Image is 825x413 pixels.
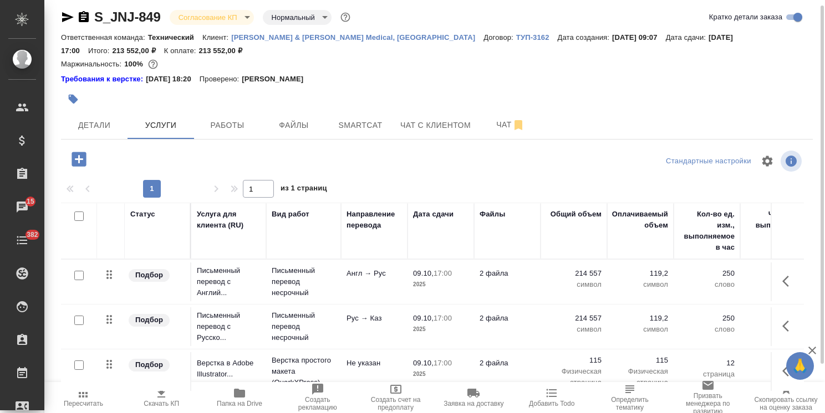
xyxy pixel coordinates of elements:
span: Скопировать ссылку на оценку заказа [753,396,818,411]
span: Создать рекламацию [285,396,350,411]
button: Скопировать ссылку на оценку заказа [747,382,825,413]
td: 9.58 [740,352,807,391]
button: Показать кнопки [776,358,802,384]
a: S_JNJ-849 [94,9,161,24]
div: Услуга для клиента (RU) [197,209,261,231]
p: [PERSON_NAME] & [PERSON_NAME] Medical, [GEOGRAPHIC_DATA] [231,33,483,42]
td: 119.2 [740,307,807,346]
p: Проверено: [200,74,242,85]
a: ТУП-3162 [516,32,558,42]
button: Показать кнопки [776,313,802,339]
p: Физическая страница [546,366,602,388]
p: Подбор [135,359,163,370]
button: Добавить услугу [64,148,94,171]
p: ТУП-3162 [516,33,558,42]
p: 2 файла [480,313,535,324]
button: Определить тематику [591,382,669,413]
p: 2025 [413,279,468,290]
p: 2 файла [480,358,535,369]
button: Добавить тэг [61,87,85,111]
p: 12 [679,358,735,369]
div: Согласование КП [263,10,332,25]
p: 250 [679,313,735,324]
p: символ [613,324,668,335]
div: Оплачиваемый объем [612,209,668,231]
button: Скачать КП [123,382,201,413]
p: Письменный перевод с Англий... [197,265,261,298]
span: Кратко детали заказа [709,12,782,23]
div: Файлы [480,209,505,220]
p: Подбор [135,314,163,326]
p: Ответственная команда: [61,33,148,42]
p: [DATE] 09:07 [612,33,666,42]
button: Заявка на доставку [435,382,513,413]
p: 2 файла [480,268,535,279]
span: Настроить таблицу [754,148,781,174]
p: 250 [679,268,735,279]
span: 15 [20,196,41,207]
p: символ [546,324,602,335]
p: Дата создания: [558,33,612,42]
span: 🙏 [791,354,809,378]
span: Добавить Todo [529,400,574,407]
p: Физическая страница [613,366,668,388]
p: 2025 [413,324,468,335]
button: Показать кнопки [776,268,802,295]
p: Письменный перевод несрочный [272,310,335,343]
span: Создать счет на предоплату [363,396,428,411]
p: слово [679,279,735,290]
p: Дата сдачи: [666,33,709,42]
span: Файлы [267,118,320,132]
div: Нажми, чтобы открыть папку с инструкцией [61,74,146,85]
svg: Отписаться [512,118,525,132]
div: Вид работ [272,209,309,220]
p: слово [679,324,735,335]
p: Клиент: [202,33,231,42]
p: 115 [613,355,668,366]
p: 115 [546,355,602,366]
p: Верстка в Adobe Illustrator... [197,358,261,380]
span: Папка на Drive [217,400,262,407]
span: Скачать КП [144,400,179,407]
a: [PERSON_NAME] & [PERSON_NAME] Medical, [GEOGRAPHIC_DATA] [231,32,483,42]
p: Письменный перевод несрочный [272,265,335,298]
button: Скопировать ссылку [77,11,90,24]
p: Рус → Каз [347,313,402,324]
span: 382 [20,229,45,240]
span: Посмотреть информацию [781,151,804,172]
span: Чат [484,118,537,132]
a: 382 [3,226,42,254]
p: Договор: [483,33,516,42]
span: Определить тематику [598,396,663,411]
button: Создать счет на предоплату [357,382,435,413]
button: Согласование КП [175,13,241,22]
td: 119.2 [740,262,807,301]
button: 🙏 [786,352,814,380]
div: Статус [130,209,155,220]
button: Нормальный [268,13,318,22]
p: 119,2 [613,313,668,324]
p: 09.10, [413,269,434,277]
p: страница [679,369,735,380]
p: 17:00 [434,269,452,277]
p: 17:00 [434,359,452,367]
div: Общий объем [551,209,602,220]
p: Письменный перевод с Русско... [197,310,261,343]
p: 09.10, [413,314,434,322]
p: символ [613,279,668,290]
span: Заявка на доставку [444,400,503,407]
p: К оплате: [164,47,199,55]
p: 2025 [413,369,468,380]
p: [PERSON_NAME] [242,74,312,85]
button: Призвать менеджера по развитию [669,382,747,413]
p: Англ → Рус [347,268,402,279]
p: символ [546,279,602,290]
p: 213 552,00 ₽ [112,47,164,55]
div: Часов на выполнение [746,209,801,231]
div: split button [663,153,754,170]
p: 214 557 [546,313,602,324]
p: 17:00 [434,314,452,322]
span: Чат с клиентом [400,118,471,132]
button: Создать рекламацию [278,382,357,413]
span: Smartcat [334,118,387,132]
